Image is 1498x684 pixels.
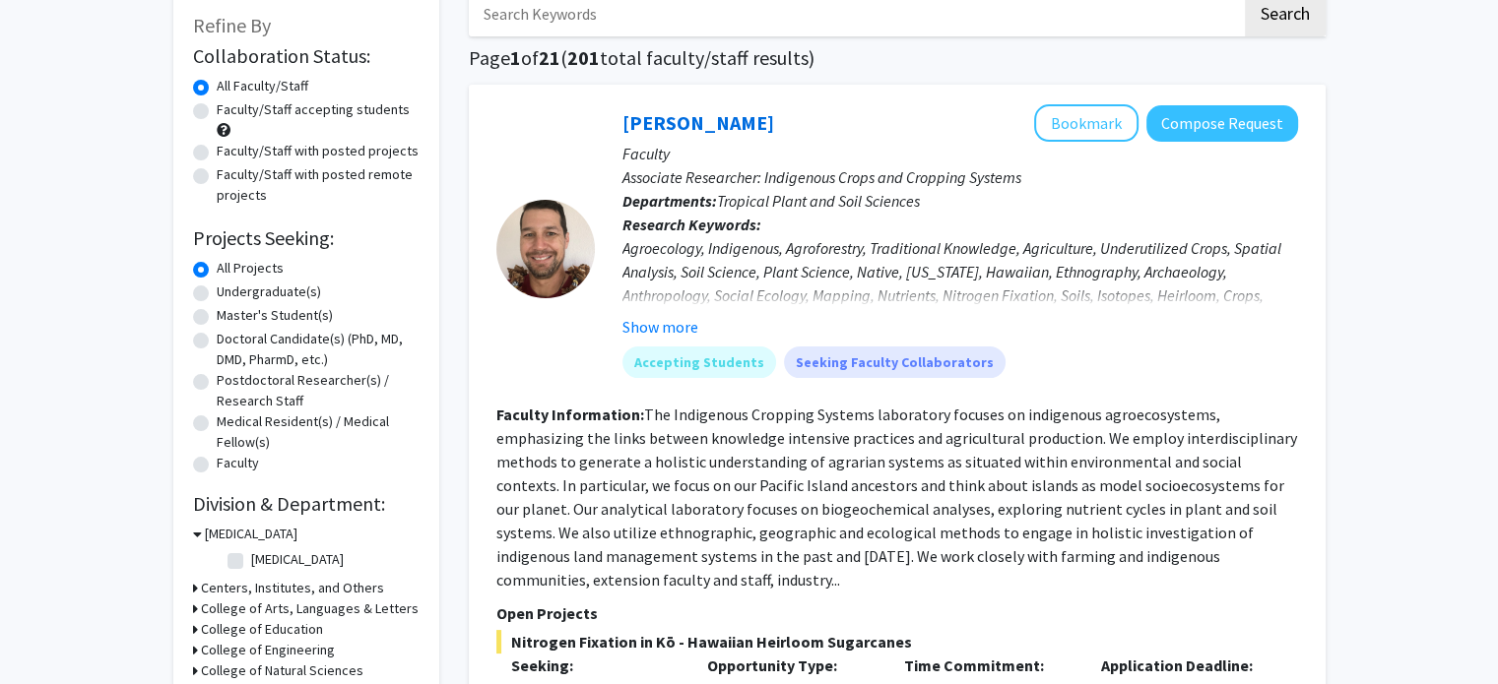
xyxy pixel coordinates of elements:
[217,329,420,370] label: Doctoral Candidate(s) (PhD, MD, DMD, PharmD, etc.)
[193,13,271,37] span: Refine By
[201,578,384,598] h3: Centers, Institutes, and Others
[622,142,1298,165] p: Faculty
[251,549,344,570] label: [MEDICAL_DATA]
[217,453,259,473] label: Faculty
[217,258,284,279] label: All Projects
[1146,105,1298,142] button: Compose Request to Noa Lincoln
[201,640,335,660] h3: College of Engineering
[217,76,308,96] label: All Faculty/Staff
[622,165,1298,189] p: Associate Researcher: Indigenous Crops and Cropping Systems
[1101,653,1269,677] p: Application Deadline:
[217,281,321,302] label: Undergraduate(s)
[201,619,323,640] h3: College of Education
[496,404,644,424] b: Faculty Information:
[717,191,920,211] span: Tropical Plant and Soil Sciences
[904,653,1072,677] p: Time Commitment:
[496,404,1297,590] fg-read-more: The Indigenous Cropping Systems laboratory focuses on indigenous agroecosystems, emphasizing the ...
[217,164,420,206] label: Faculty/Staff with posted remote projects
[510,45,521,70] span: 1
[496,630,1298,653] span: Nitrogen Fixation in Kō - Hawaiian Heirloom Sugarcanes
[205,524,297,544] h3: [MEDICAL_DATA]
[567,45,600,70] span: 201
[193,44,420,68] h2: Collaboration Status:
[217,99,410,120] label: Faculty/Staff accepting students
[217,370,420,411] label: Postdoctoral Researcher(s) / Research Staff
[622,236,1298,331] div: Agroecology, Indigenous, Agroforestry, Traditional Knowledge, Agriculture, Underutilized Crops, S...
[217,411,420,453] label: Medical Resident(s) / Medical Fellow(s)
[622,191,717,211] b: Departments:
[193,492,420,516] h2: Division & Department:
[539,45,560,70] span: 21
[707,653,875,677] p: Opportunity Type:
[496,601,1298,625] p: Open Projects
[217,141,419,161] label: Faculty/Staff with posted projects
[469,46,1326,70] h1: Page of ( total faculty/staff results)
[622,315,698,339] button: Show more
[193,226,420,250] h2: Projects Seeking:
[784,346,1006,378] mat-chip: Seeking Faculty Collaborators
[1034,104,1139,142] button: Add Noa Lincoln to Bookmarks
[217,305,333,326] label: Master's Student(s)
[15,595,84,669] iframe: Chat
[201,598,419,619] h3: College of Arts, Languages & Letters
[622,110,774,135] a: [PERSON_NAME]
[622,215,761,234] b: Research Keywords:
[622,346,776,378] mat-chip: Accepting Students
[201,660,363,681] h3: College of Natural Sciences
[511,653,679,677] p: Seeking:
